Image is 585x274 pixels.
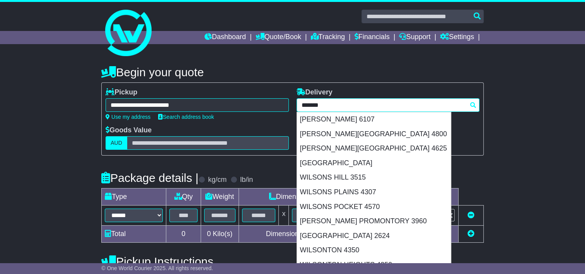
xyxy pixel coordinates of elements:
[201,188,239,205] td: Weight
[158,114,214,120] a: Search address book
[297,214,451,229] div: [PERSON_NAME] PROMONTORY 3960
[201,226,239,243] td: Kilo(s)
[297,200,451,214] div: WILSONS POCKET 4570
[440,31,474,44] a: Settings
[297,88,333,97] label: Delivery
[106,88,137,97] label: Pickup
[106,126,152,135] label: Goods Value
[297,243,451,258] div: WILSONTON 4350
[106,114,150,120] a: Use my address
[297,258,451,272] div: WILSONTON HEIGHTS 4350
[106,136,127,150] label: AUD
[355,31,390,44] a: Financials
[399,31,430,44] a: Support
[102,188,166,205] td: Type
[467,211,474,219] a: Remove this item
[311,31,345,44] a: Tracking
[239,188,379,205] td: Dimensions (L x W x H)
[279,205,289,226] td: x
[297,98,479,112] typeahead: Please provide city
[297,170,451,185] div: WILSONS HILL 3515
[101,171,198,184] h4: Package details |
[297,229,451,243] div: [GEOGRAPHIC_DATA] 2624
[240,176,253,184] label: lb/in
[467,230,474,238] a: Add new item
[256,31,301,44] a: Quote/Book
[166,188,201,205] td: Qty
[208,176,227,184] label: kg/cm
[101,66,484,79] h4: Begin your quote
[297,141,451,156] div: [PERSON_NAME][GEOGRAPHIC_DATA] 4625
[297,127,451,142] div: [PERSON_NAME][GEOGRAPHIC_DATA] 4800
[102,226,166,243] td: Total
[297,112,451,127] div: [PERSON_NAME] 6107
[297,185,451,200] div: WILSONS PLAINS 4307
[207,230,211,238] span: 0
[101,255,288,268] h4: Pickup Instructions
[239,226,379,243] td: Dimensions in Centimetre(s)
[101,265,213,271] span: © One World Courier 2025. All rights reserved.
[166,226,201,243] td: 0
[297,156,451,171] div: [GEOGRAPHIC_DATA]
[205,31,246,44] a: Dashboard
